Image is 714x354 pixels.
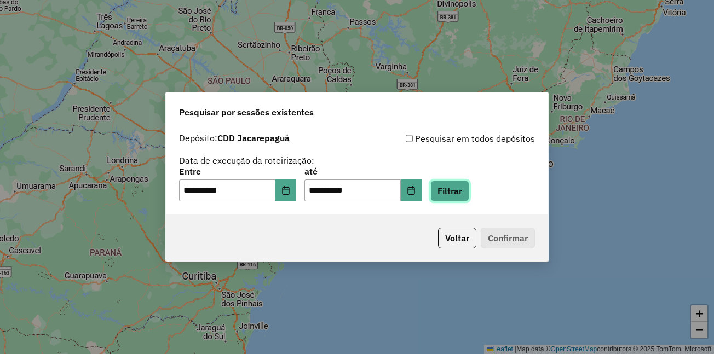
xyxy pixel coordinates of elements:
[179,131,290,144] label: Depósito:
[179,106,314,119] span: Pesquisar por sessões existentes
[438,228,476,248] button: Voltar
[275,179,296,201] button: Choose Date
[357,132,535,145] div: Pesquisar em todos depósitos
[430,181,469,201] button: Filtrar
[179,154,314,167] label: Data de execução da roteirização:
[179,165,296,178] label: Entre
[217,132,290,143] strong: CDD Jacarepaguá
[304,165,421,178] label: até
[401,179,422,201] button: Choose Date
